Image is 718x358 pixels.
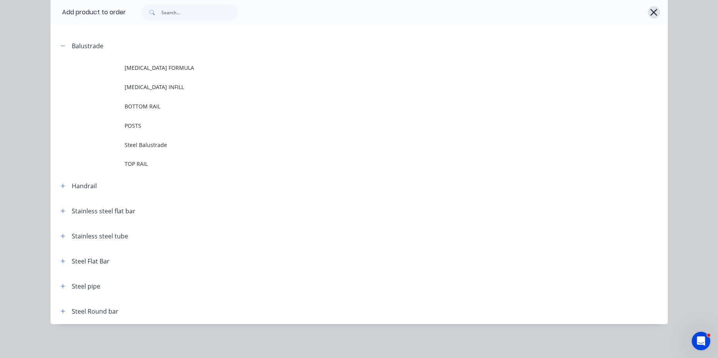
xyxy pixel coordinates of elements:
span: TOP RAIL [125,160,559,168]
span: [MEDICAL_DATA] INFILL [125,83,559,91]
span: BOTTOM RAIL [125,102,559,110]
span: [MEDICAL_DATA] FORMULA [125,64,559,72]
div: Steel pipe [72,282,100,291]
div: Handrail [72,181,97,191]
span: POSTS [125,122,559,130]
div: Stainless steel flat bar [72,206,135,216]
div: Balustrade [72,41,103,51]
div: Steel Flat Bar [72,257,110,266]
iframe: Intercom live chat [692,332,710,350]
input: Search... [161,5,238,20]
span: Steel Balustrade [125,141,559,149]
div: Steel Round bar [72,307,118,316]
div: Stainless steel tube [72,231,128,241]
